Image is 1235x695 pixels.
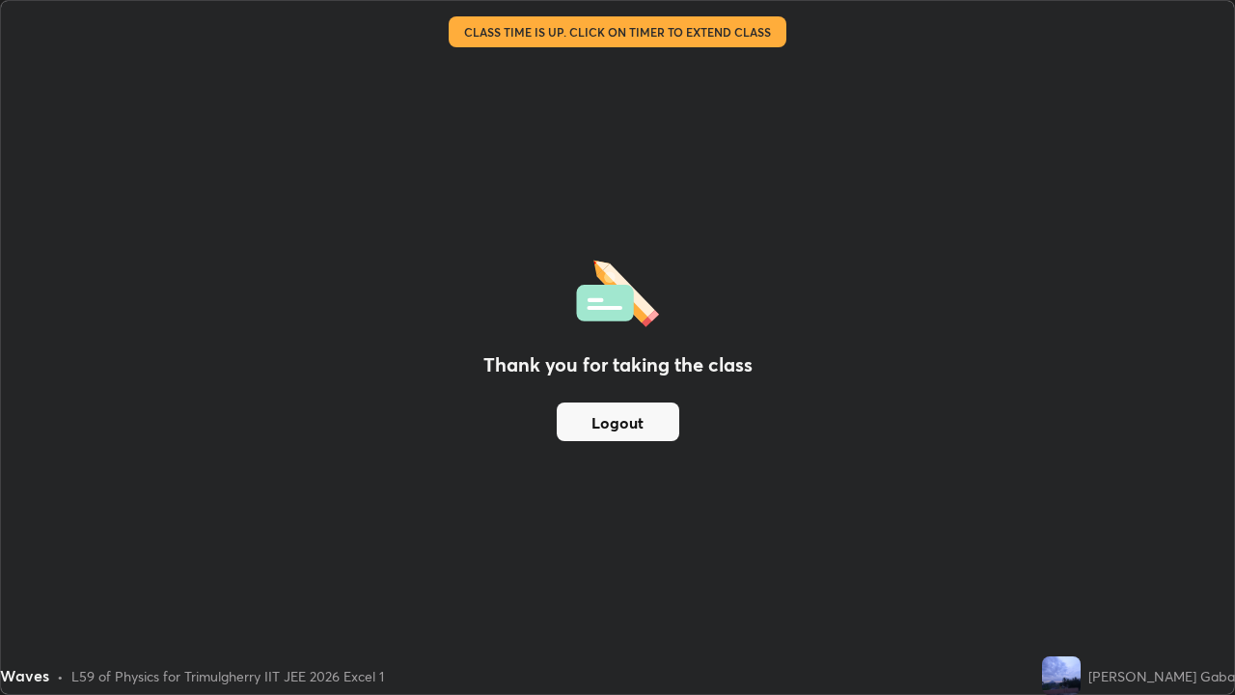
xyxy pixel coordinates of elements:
button: Logout [557,403,679,441]
div: • [57,666,64,686]
img: offlineFeedback.1438e8b3.svg [576,254,659,327]
h2: Thank you for taking the class [483,350,753,379]
div: [PERSON_NAME] Gaba [1088,666,1235,686]
div: L59 of Physics for Trimulgherry IIT JEE 2026 Excel 1 [71,666,384,686]
img: ee2751fcab3e493bb05435c8ccc7e9b6.jpg [1042,656,1081,695]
